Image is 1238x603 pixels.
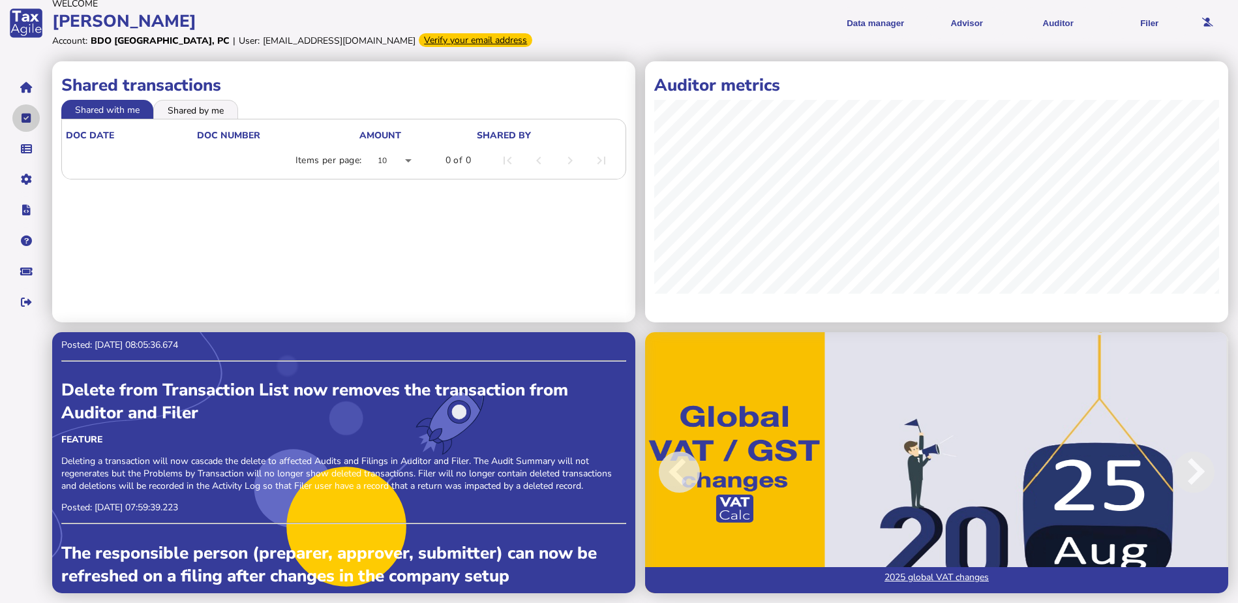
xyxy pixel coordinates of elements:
[61,339,626,351] p: Posted: [DATE] 08:05:36.674
[52,10,618,33] div: [PERSON_NAME]
[654,74,1219,97] h1: Auditor metrics
[12,227,40,255] button: Help pages
[12,258,40,285] button: Raise a support ticket
[12,166,40,193] button: Manage settings
[263,35,415,47] div: [EMAIL_ADDRESS][DOMAIN_NAME]
[66,129,196,142] div: doc date
[12,196,40,224] button: Developer hub links
[12,74,40,101] button: Home
[295,154,362,167] div: Items per page:
[61,74,626,97] h1: Shared transactions
[61,100,153,118] li: Shared with me
[61,501,626,514] p: Posted: [DATE] 07:59:39.223
[1108,7,1190,39] button: Filer
[153,100,238,118] li: Shared by me
[477,129,619,142] div: shared by
[12,104,40,132] button: Tasks
[359,129,475,142] div: Amount
[1017,7,1099,39] button: Auditor
[61,379,626,424] div: Delete from Transaction List now removes the transaction from Auditor and Filer
[66,129,114,142] div: doc date
[926,7,1008,39] button: Shows a dropdown of VAT Advisor options
[359,129,401,142] div: Amount
[1202,18,1213,27] i: Email needs to be verified
[197,129,260,142] div: doc number
[477,129,531,142] div: shared by
[239,35,260,47] div: User:
[645,332,1228,593] img: Image for blog post: 2025 global VAT changes
[1119,341,1228,602] button: Next
[233,35,235,47] div: |
[625,7,1191,39] menu: navigate products
[12,288,40,316] button: Sign out
[52,35,87,47] div: Account:
[645,341,755,602] button: Previous
[197,129,359,142] div: doc number
[834,7,916,39] button: Shows a dropdown of Data manager options
[61,433,626,446] div: Feature
[645,567,1228,593] a: 2025 global VAT changes
[445,154,471,167] div: 0 of 0
[419,33,532,47] div: Verify your email address
[91,35,230,47] div: BDO [GEOGRAPHIC_DATA], PC
[61,455,626,492] p: Deleting a transaction will now cascade the delete to affected Audits and Filings in Auditor and ...
[12,135,40,162] button: Data manager
[61,542,626,587] div: The responsible person (preparer, approver, submitter) can now be refreshed on a filing after cha...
